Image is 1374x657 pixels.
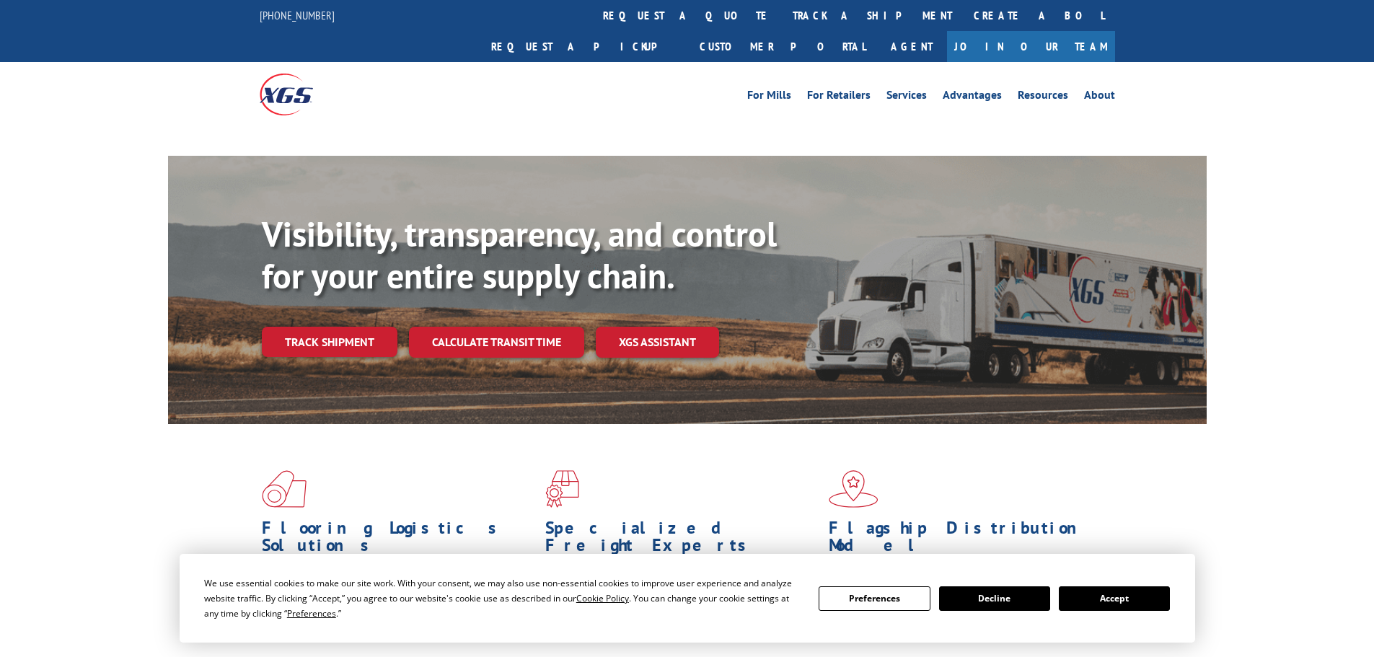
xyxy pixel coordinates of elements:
[829,470,878,508] img: xgs-icon-flagship-distribution-model-red
[545,470,579,508] img: xgs-icon-focused-on-flooring-red
[180,554,1195,643] div: Cookie Consent Prompt
[260,8,335,22] a: [PHONE_NUMBER]
[262,519,534,561] h1: Flooring Logistics Solutions
[576,592,629,604] span: Cookie Policy
[876,31,947,62] a: Agent
[807,89,871,105] a: For Retailers
[1059,586,1170,611] button: Accept
[262,327,397,357] a: Track shipment
[409,327,584,358] a: Calculate transit time
[262,211,777,298] b: Visibility, transparency, and control for your entire supply chain.
[886,89,927,105] a: Services
[204,576,801,621] div: We use essential cookies to make our site work. With your consent, we may also use non-essential ...
[689,31,876,62] a: Customer Portal
[829,519,1101,561] h1: Flagship Distribution Model
[1018,89,1068,105] a: Resources
[545,519,818,561] h1: Specialized Freight Experts
[947,31,1115,62] a: Join Our Team
[480,31,689,62] a: Request a pickup
[287,607,336,619] span: Preferences
[747,89,791,105] a: For Mills
[819,586,930,611] button: Preferences
[596,327,719,358] a: XGS ASSISTANT
[262,470,307,508] img: xgs-icon-total-supply-chain-intelligence-red
[939,586,1050,611] button: Decline
[1084,89,1115,105] a: About
[943,89,1002,105] a: Advantages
